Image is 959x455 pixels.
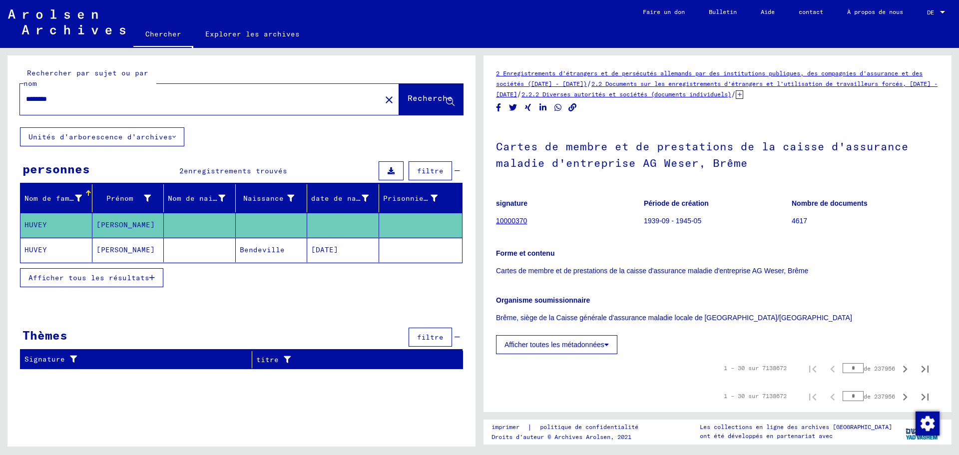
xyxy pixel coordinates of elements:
font: Cartes de membre et de prestations de la caisse d'assurance maladie d'entreprise AG Weser, Brême [496,267,808,275]
font: enregistrements trouvés [184,166,287,175]
button: Page suivante [895,358,915,378]
button: Dernière page [915,358,935,378]
mat-header-cell: Nom de naissance [164,184,236,212]
button: filtre [409,161,452,180]
font: 1 – 30 sur 7138672 [724,392,787,400]
font: Brême, siège de la Caisse générale d'assurance maladie locale de [GEOGRAPHIC_DATA]/[GEOGRAPHIC_DATA] [496,314,852,322]
font: filtre [417,333,444,342]
mat-header-cell: Prénom [92,184,164,212]
button: Page précédente [823,386,843,406]
font: de 237956 [864,365,895,372]
font: Nom de famille [24,194,87,203]
button: Page précédente [823,358,843,378]
font: 1939-09 - 1945-05 [644,217,701,225]
font: Nom de naissance [168,194,240,203]
button: Première page [803,358,823,378]
font: Recherche [408,93,453,103]
font: Aide [761,8,775,15]
a: 2.2.2 Diverses autorités et sociétés (documents individuels) [521,90,731,98]
font: Forme et contenu [496,249,554,257]
font: Les collections en ligne des archives [GEOGRAPHIC_DATA] [700,423,892,431]
div: Nom de naissance [168,190,238,206]
font: Période de création [644,199,709,207]
img: Modifier le consentement [916,412,940,436]
img: Arolsen_neg.svg [8,9,125,34]
font: signature [496,199,527,207]
font: À propos de nous [847,8,903,15]
button: Afficher toutes les métadonnées [496,335,617,354]
button: Dernière page [915,386,935,406]
font: titre [256,355,279,364]
font: Bendeville [240,245,285,254]
a: Chercher [133,22,193,48]
font: Droits d'auteur © Archives Arolsen, 2021 [491,433,631,441]
button: Page suivante [895,386,915,406]
font: Organisme soumissionnaire [496,296,590,304]
font: Bulletin [709,8,737,15]
font: DE [927,8,934,16]
font: Unités d'arborescence d'archives [28,132,172,141]
mat-header-cell: Prisonnier # [379,184,463,212]
button: Afficher tous les résultats [20,268,163,287]
font: politique de confidentialité [540,423,638,431]
font: Chercher [145,29,181,38]
button: Recherche [399,84,463,115]
button: Première page [803,386,823,406]
font: contact [799,8,823,15]
font: Afficher tous les résultats [28,273,149,282]
div: date de naissance [311,190,381,206]
div: Prisonnier # [383,190,451,206]
div: Prénom [96,190,164,206]
font: 2 [179,166,184,175]
font: Thèmes [22,328,67,343]
div: Nom de famille [24,190,94,206]
a: imprimer [491,422,527,433]
font: Naissance [243,194,284,203]
font: Explorer les archives [205,29,300,38]
font: / [731,89,736,98]
font: Nombre de documents [792,199,868,207]
font: date de naissance [311,194,388,203]
font: Afficher toutes les métadonnées [504,341,604,349]
a: 10000370 [496,217,527,225]
font: Signature [24,355,65,364]
button: Partager sur Twitter [508,101,518,114]
div: Modifier le consentement [915,411,939,435]
font: Cartes de membre et de prestations de la caisse d'assurance maladie d'entreprise AG Weser, Brême [496,139,909,170]
button: Clair [379,89,399,109]
font: Prisonnier # [383,194,437,203]
font: filtre [417,166,444,175]
font: [DATE] [311,245,338,254]
font: [PERSON_NAME] [96,220,155,229]
mat-header-cell: Nom de famille [20,184,92,212]
button: Partager sur Facebook [493,101,504,114]
font: Faire un don [643,8,685,15]
button: Copier le lien [567,101,578,114]
a: 2.2 Documents sur les enregistrements d'étrangers et l'utilisation de travailleurs forcés, [DATE]... [496,80,938,98]
a: 2 Enregistrements d'étrangers et de persécutés allemands par des institutions publiques, des comp... [496,69,923,87]
font: 4617 [792,217,807,225]
img: yv_logo.png [904,419,941,444]
mat-header-cell: Naissance [236,184,308,212]
font: 1 – 30 sur 7138672 [724,364,787,372]
font: ont été développés en partenariat avec [700,432,833,440]
font: personnes [22,161,90,176]
font: / [587,79,591,88]
div: Signature [24,352,254,368]
mat-header-cell: date de naissance [307,184,379,212]
font: | [527,423,532,432]
button: Partager sur WhatsApp [553,101,563,114]
button: filtre [409,328,452,347]
div: Naissance [240,190,307,206]
font: HUVEY [24,245,47,254]
font: / [517,89,521,98]
font: [PERSON_NAME] [96,245,155,254]
a: politique de confidentialité [532,422,650,433]
button: Unités d'arborescence d'archives [20,127,184,146]
a: Explorer les archives [193,22,312,46]
mat-icon: close [383,94,395,106]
